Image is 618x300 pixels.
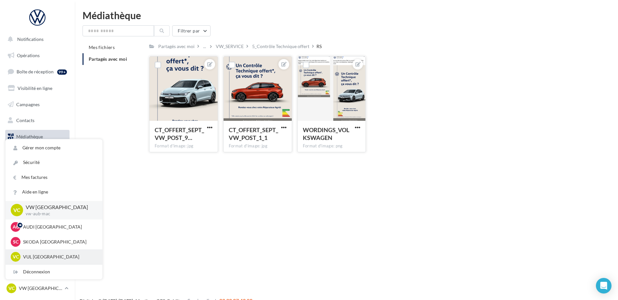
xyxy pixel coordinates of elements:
[13,224,19,230] span: AC
[23,224,95,230] p: AUDI [GEOGRAPHIC_DATA]
[17,36,44,42] span: Notifications
[216,43,244,50] div: VW_SERVICE
[229,126,278,141] span: CT_OFFERT_SEPT_VW_POST_1_1
[6,170,102,185] a: Mes factures
[83,10,610,20] div: Médiathèque
[4,114,71,127] a: Contacts
[4,65,71,79] a: Boîte de réception99+
[57,69,67,75] div: 99+
[4,146,71,160] a: Calendrier
[6,155,102,170] a: Sécurité
[89,56,127,62] span: Partagés avec moi
[6,141,102,155] a: Gérer mon compte
[158,43,195,50] div: Partagés avec moi
[23,239,95,245] p: SKODA [GEOGRAPHIC_DATA]
[6,265,102,279] div: Déconnexion
[16,134,43,139] span: Médiathèque
[89,44,115,50] span: Mes fichiers
[4,184,71,203] a: Campagnes DataOnDemand
[6,185,102,199] a: Aide en ligne
[303,143,361,149] div: Format d'image: png
[155,143,212,149] div: Format d'image: jpg
[4,81,71,95] a: Visibilité en ligne
[13,254,19,260] span: VC
[4,162,71,181] a: PLV et print personnalisable
[23,254,95,260] p: VUL [GEOGRAPHIC_DATA]
[5,282,70,294] a: VC VW [GEOGRAPHIC_DATA]
[172,25,211,36] button: Filtrer par
[303,126,349,141] span: WORDINGS_VOLKSWAGEN
[26,204,92,211] p: VW [GEOGRAPHIC_DATA]
[202,42,207,51] div: ...
[4,32,68,46] button: Notifications
[252,43,309,50] div: 5_Contrôle Technique offert
[17,53,40,58] span: Opérations
[13,206,20,214] span: VC
[229,143,287,149] div: Format d'image: jpg
[316,43,322,50] div: RS
[16,118,34,123] span: Contacts
[4,49,71,62] a: Opérations
[17,69,54,74] span: Boîte de réception
[596,278,612,294] div: Open Intercom Messenger
[155,126,204,141] span: CT_OFFERT_SEPT_VW_POST_9_16
[4,130,71,144] a: Médiathèque
[18,85,52,91] span: Visibilité en ligne
[26,211,92,217] p: vw-aub-mac
[19,285,62,292] p: VW [GEOGRAPHIC_DATA]
[8,285,15,292] span: VC
[13,239,19,245] span: SC
[4,98,71,111] a: Campagnes
[16,101,40,107] span: Campagnes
